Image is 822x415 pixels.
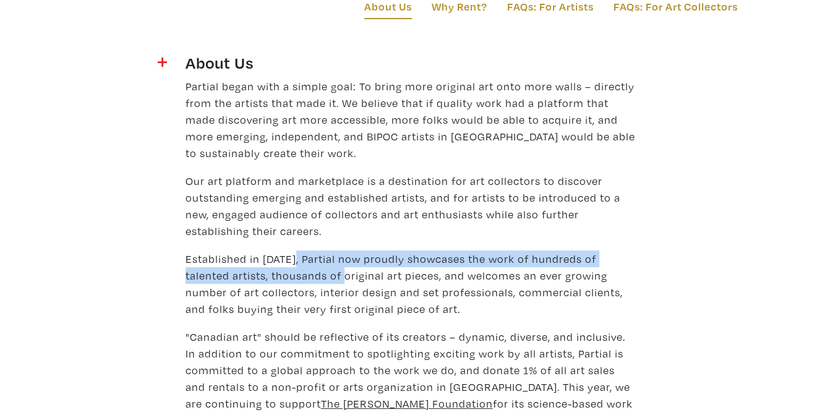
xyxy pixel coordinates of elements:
[158,58,167,67] img: plus.svg
[321,396,493,411] a: The [PERSON_NAME] Foundation
[186,250,637,317] p: Established in [DATE], Partial now proudly showcases the work of hundreds of talented artists, th...
[186,78,637,161] p: Partial began with a simple goal: To bring more original art onto more walls – directly from the ...
[186,53,637,72] h4: About Us
[186,173,637,239] p: Our art platform and marketplace is a destination for art collectors to discover outstanding emer...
